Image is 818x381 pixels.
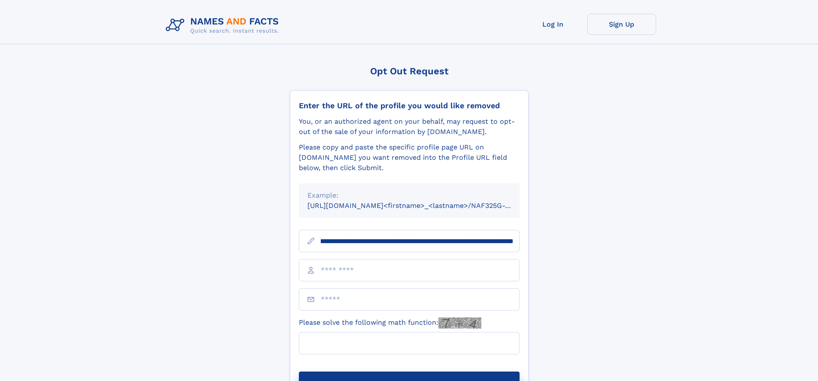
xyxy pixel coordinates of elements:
[587,14,656,35] a: Sign Up
[162,14,286,37] img: Logo Names and Facts
[299,116,520,137] div: You, or an authorized agent on your behalf, may request to opt-out of the sale of your informatio...
[307,190,511,201] div: Example:
[519,14,587,35] a: Log In
[299,317,481,329] label: Please solve the following math function:
[299,101,520,110] div: Enter the URL of the profile you would like removed
[290,66,529,76] div: Opt Out Request
[307,201,536,210] small: [URL][DOMAIN_NAME]<firstname>_<lastname>/NAF325G-xxxxxxxx
[299,142,520,173] div: Please copy and paste the specific profile page URL on [DOMAIN_NAME] you want removed into the Pr...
